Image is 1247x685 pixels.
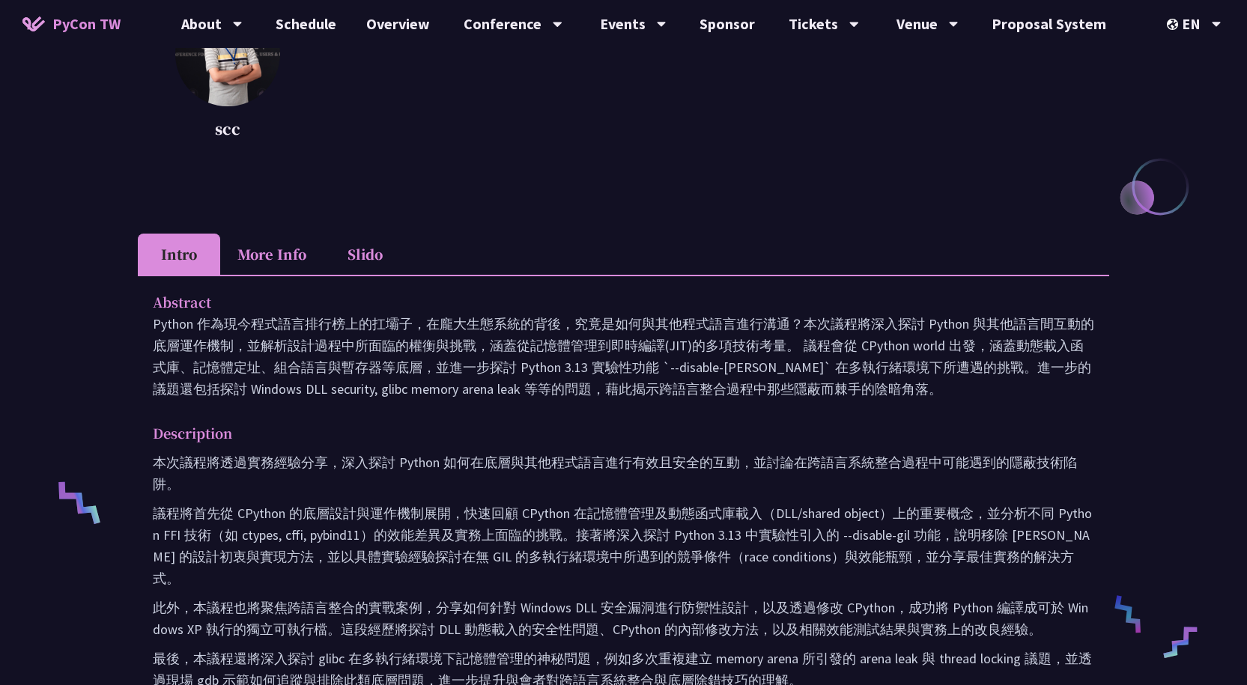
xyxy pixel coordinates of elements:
[175,1,280,106] img: scc
[318,9,1109,144] p: scc@cycraft
[153,291,1064,313] p: Abstract
[1167,19,1182,30] img: Locale Icon
[175,118,280,140] p: scc
[22,16,45,31] img: Home icon of PyCon TW 2025
[153,502,1094,589] p: 議程將首先從 CPython 的底層設計與運作機制展開，快速回顧 CPython 在記憶體管理及動態函式庫載入（DLL/shared object）上的重要概念，並分析不同 Python FFI...
[52,13,121,35] span: PyCon TW
[153,313,1094,400] p: Python 作為現今程式語言排行榜上的扛壩子，在龐大生態系統的背後，究竟是如何與其他程式語言進行溝通？本次議程將深入探討 Python 與其他語言間互動的底層運作機制，並解析設計過程中所面臨的...
[153,451,1094,495] p: 本次議程將透過實務經驗分享，深入探討 Python 如何在底層與其他程式語言進行有效且安全的互動，並討論在跨語言系統整合過程中可能遇到的隱蔽技術陷阱。
[153,422,1064,444] p: Description
[153,597,1094,640] p: 此外，本議程也將聚焦跨語言整合的實戰案例，分享如何針對 Windows DLL 安全漏洞進行防禦性設計，以及透過修改 CPython，成功將 Python 編譯成可於 Windows XP 執行...
[220,234,324,275] li: More Info
[138,234,220,275] li: Intro
[7,5,136,43] a: PyCon TW
[324,234,406,275] li: Slido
